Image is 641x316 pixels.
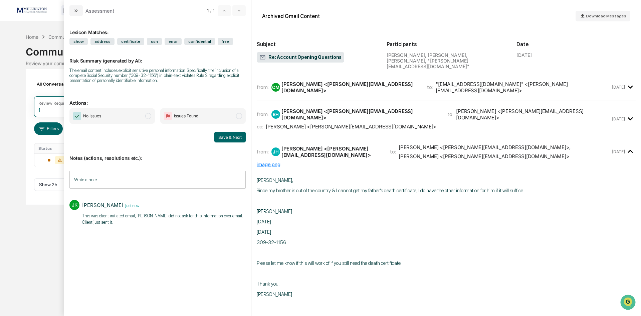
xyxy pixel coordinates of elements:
button: Save & Next [214,132,246,142]
div: [PERSON_NAME] [82,202,123,208]
div: [PERSON_NAME] <[PERSON_NAME][EMAIL_ADDRESS][DOMAIN_NAME]> [456,108,610,121]
p: This was client initiated email, [PERSON_NAME] did not ask for this information over email. Clien... [82,213,246,226]
span: from: [257,148,269,155]
span: Attestations [55,84,83,91]
div: [PERSON_NAME] <[PERSON_NAME][EMAIL_ADDRESS][DOMAIN_NAME]> [399,153,569,160]
div: JK [69,200,79,210]
div: Communications Archive [48,34,102,40]
span: address [90,38,115,45]
img: 1746055101610-c473b297-6a78-478c-a979-82029cc54cd1 [7,51,19,63]
span: Pylon [66,113,81,118]
span: / 1 [210,8,216,13]
span: Preclearance [13,84,43,91]
div: Start new chat [23,51,110,58]
div: BH [271,110,280,119]
div: [PERSON_NAME] <[PERSON_NAME][EMAIL_ADDRESS][DOMAIN_NAME]> [281,108,439,121]
span: Download Messages [586,14,626,18]
div: JH [271,147,280,156]
div: Review Required [38,101,70,106]
div: 🗄️ [48,85,54,90]
div: The email content includes explicit sensitive personal information. Specifically, the inclusion o... [69,68,246,83]
a: 🖐️Preclearance [4,82,46,94]
div: image.png [257,161,636,168]
span: error [165,38,182,45]
time: Wednesday, September 10, 2025 at 9:16:53 AM [612,116,625,121]
p: Notes (actions, resolutions etc.): [69,147,246,161]
h2: Participants [387,41,506,47]
time: Friday, September 19, 2025 at 8:41:40 AM CDT [123,202,139,208]
div: All Conversations [34,79,84,89]
div: [PERSON_NAME] <[PERSON_NAME][EMAIL_ADDRESS][DOMAIN_NAME]> , [399,144,571,150]
iframe: Open customer support [620,294,638,312]
p: How can we help? [7,14,122,25]
a: Powered byPylon [47,113,81,118]
span: to: [427,84,433,90]
span: Re: Account Opening Questions [259,54,342,61]
div: Communications Archive [26,40,615,58]
span: [PERSON_NAME] [257,208,292,214]
div: 1 [38,107,40,113]
span: No Issues [83,113,101,119]
div: "[EMAIL_ADDRESS][DOMAIN_NAME]" <[PERSON_NAME][EMAIL_ADDRESS][DOMAIN_NAME]> [436,81,610,94]
time: Tuesday, September 9, 2025 at 10:44:27 AM [612,85,625,90]
p: Risk Summary (generated by AI): [69,50,246,64]
a: 🗄️Attestations [46,82,85,94]
p: Actions: [69,92,246,106]
span: [DATE] [257,229,271,235]
span: Please let me know if this will work of if you still need the death certificate. [257,260,402,266]
div: 🔎 [7,98,12,103]
div: Archived Gmail Content [262,13,320,19]
span: from: [257,84,269,90]
span: Since my brother is out of the country & I cannot get my father’s death certificate, I do have th... [257,188,524,194]
span: confidential [184,38,215,45]
div: Home [26,34,38,40]
span: 1 [207,8,209,13]
img: logo [16,7,48,14]
span: show [69,38,88,45]
div: [PERSON_NAME] <[PERSON_NAME][EMAIL_ADDRESS][DOMAIN_NAME]> [281,81,419,94]
h2: Date [516,41,636,47]
div: We're available if you need us! [23,58,84,63]
span: [PERSON_NAME], [257,177,293,183]
img: Flag [164,112,172,120]
span: from: [257,111,269,117]
span: [PERSON_NAME] [257,291,292,297]
h2: Subject [257,41,376,47]
button: Start new chat [114,53,122,61]
div: Lexicon Matches: [69,21,246,35]
span: certificate [117,38,144,45]
span: ssn [147,38,162,45]
span: to: [390,148,396,155]
a: 🔎Data Lookup [4,94,45,106]
div: [PERSON_NAME], [PERSON_NAME], [PERSON_NAME], "[PERSON_NAME][EMAIL_ADDRESS][DOMAIN_NAME]" [387,52,506,69]
div: [PERSON_NAME] <[PERSON_NAME][EMAIL_ADDRESS][DOMAIN_NAME]> [266,123,436,130]
span: free [218,38,233,45]
div: Assessment [85,8,115,14]
th: Status [34,143,78,153]
div: [PERSON_NAME] <[PERSON_NAME][EMAIL_ADDRESS][DOMAIN_NAME]> [281,145,382,158]
span: 309-32-1156 [257,239,286,245]
span: Data Lookup [13,97,42,104]
img: Checkmark [73,112,81,120]
span: [DATE] [257,219,271,225]
span: Issues Found [174,113,198,119]
div: [DATE] [516,52,532,58]
div: Review your communication records across channels [26,61,615,66]
time: Wednesday, September 10, 2025 at 10:25:23 AM [612,149,625,154]
button: Download Messages [576,11,630,21]
span: to: [447,111,453,117]
div: 🖐️ [7,85,12,90]
span: cc: [257,123,263,130]
button: Filters [34,122,63,135]
span: Thank you, [257,281,280,287]
div: CM [271,83,280,92]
